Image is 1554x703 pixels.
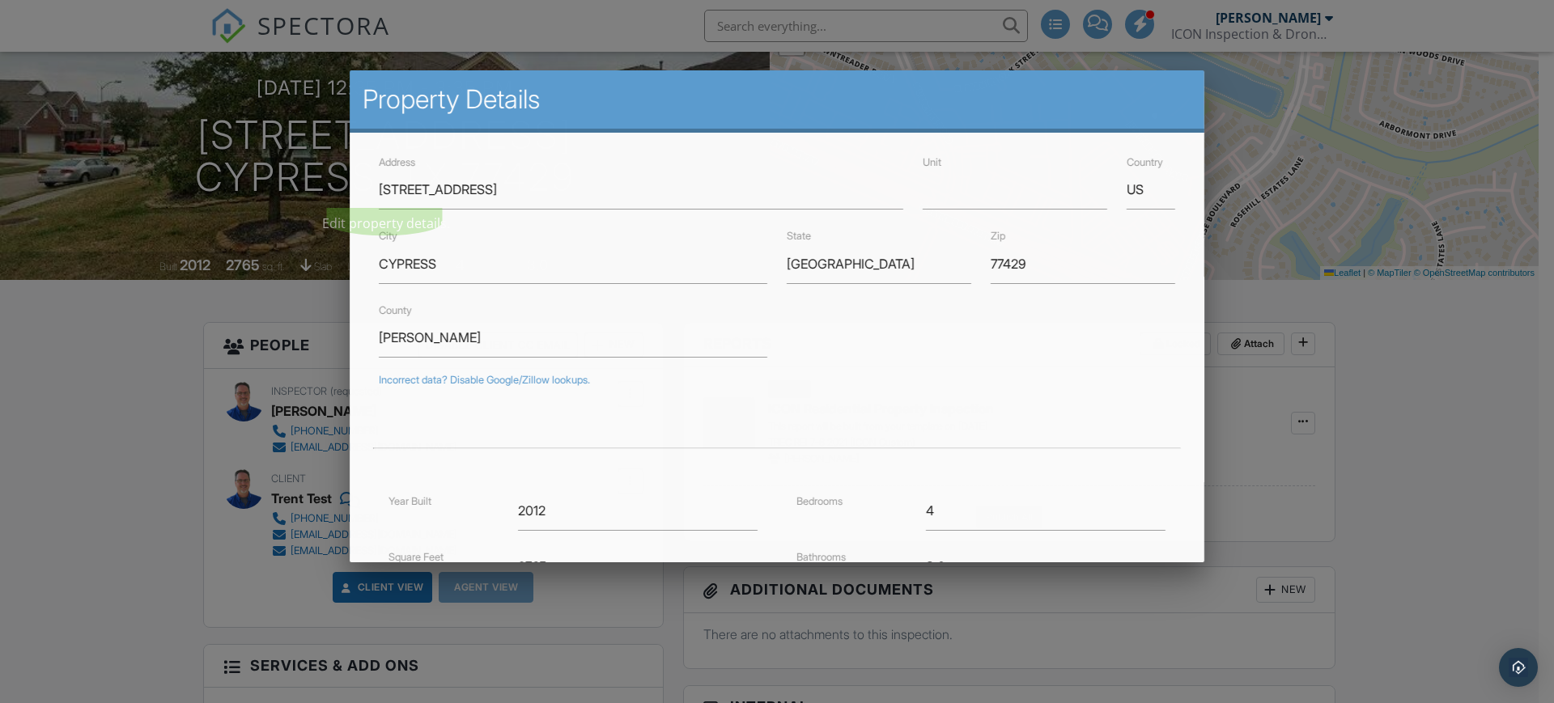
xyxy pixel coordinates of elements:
[379,304,412,316] label: County
[363,83,1191,116] h2: Property Details
[379,156,415,168] label: Address
[1499,648,1538,687] div: Open Intercom Messenger
[923,156,941,168] label: Unit
[388,494,431,506] label: Year Built
[379,230,397,242] label: City
[379,374,1175,387] div: Incorrect data? Disable Google/Zillow lookups.
[796,494,843,506] label: Bedrooms
[388,550,444,562] label: Square Feet
[796,550,846,562] label: Bathrooms
[1127,156,1163,168] label: Country
[991,230,1005,242] label: Zip
[787,230,811,242] label: State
